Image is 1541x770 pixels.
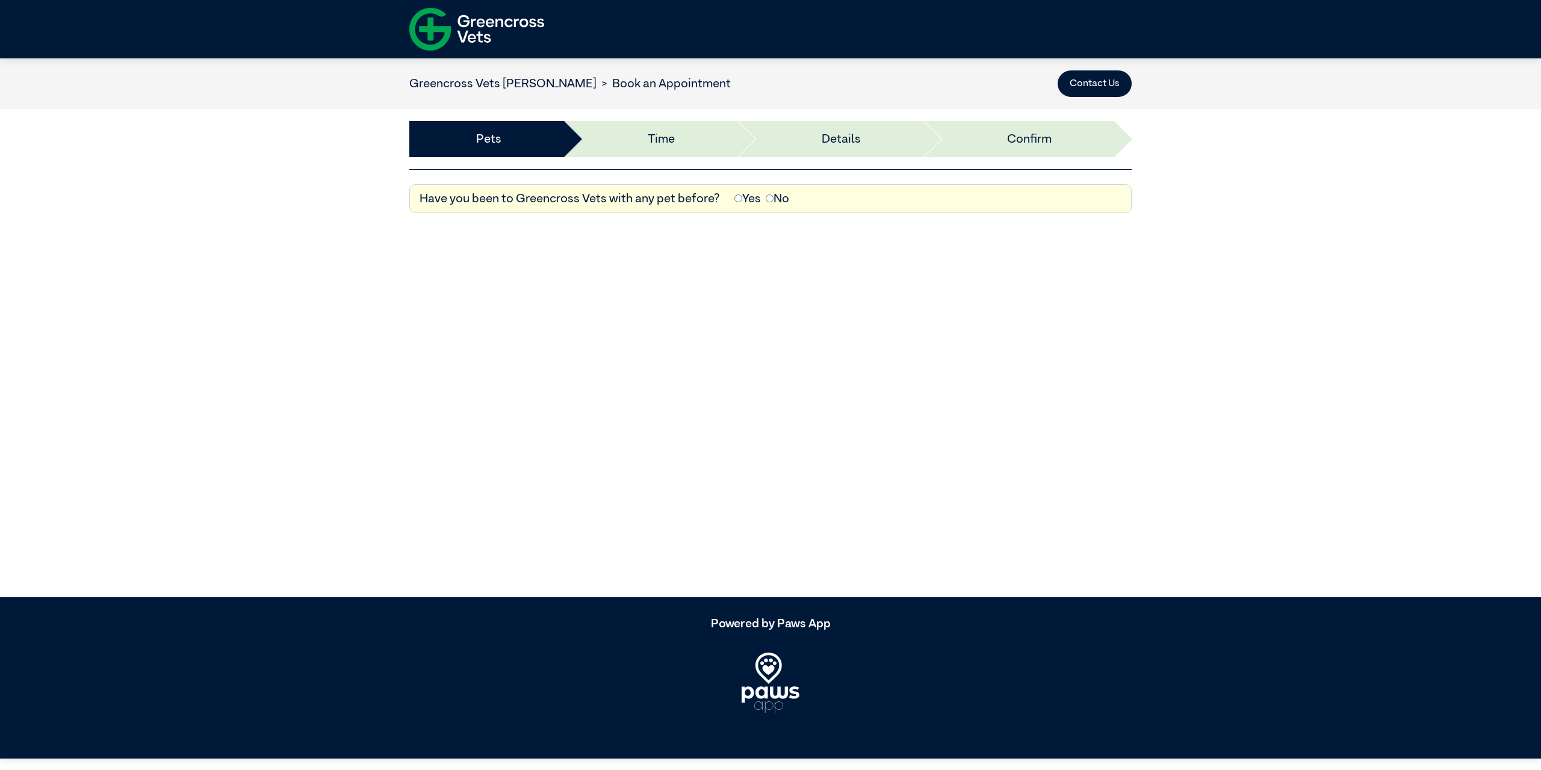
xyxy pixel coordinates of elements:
nav: breadcrumb [409,75,731,93]
a: Greencross Vets [PERSON_NAME] [409,78,597,90]
h5: Powered by Paws App [409,616,1132,631]
label: Yes [734,190,761,208]
label: Have you been to Greencross Vets with any pet before? [420,190,720,208]
a: Pets [476,130,501,148]
li: Book an Appointment [597,75,731,93]
input: No [766,194,774,202]
img: PawsApp [742,653,799,713]
img: f-logo [409,3,544,55]
input: Yes [734,194,742,202]
label: No [766,190,789,208]
button: Contact Us [1058,70,1132,97]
